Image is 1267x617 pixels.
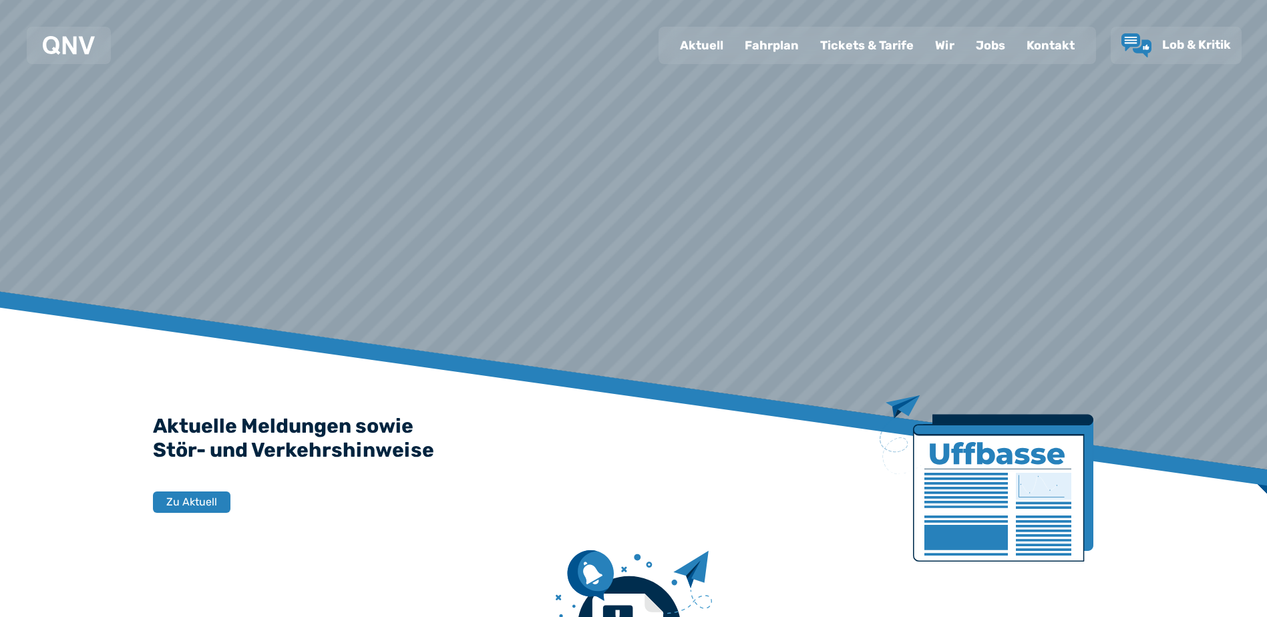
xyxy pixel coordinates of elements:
a: Fahrplan [734,28,809,63]
a: Aktuell [669,28,734,63]
a: Jobs [965,28,1016,63]
span: Lob & Kritik [1162,37,1231,52]
a: Lob & Kritik [1121,33,1231,57]
a: QNV Logo [43,32,95,59]
button: Zu Aktuell [153,491,230,513]
a: Kontakt [1016,28,1085,63]
img: Zeitung mit Titel Uffbase [880,395,1093,562]
a: Wir [924,28,965,63]
h2: Aktuelle Meldungen sowie Stör- und Verkehrshinweise [153,414,1115,462]
a: Tickets & Tarife [809,28,924,63]
img: QNV Logo [43,36,95,55]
